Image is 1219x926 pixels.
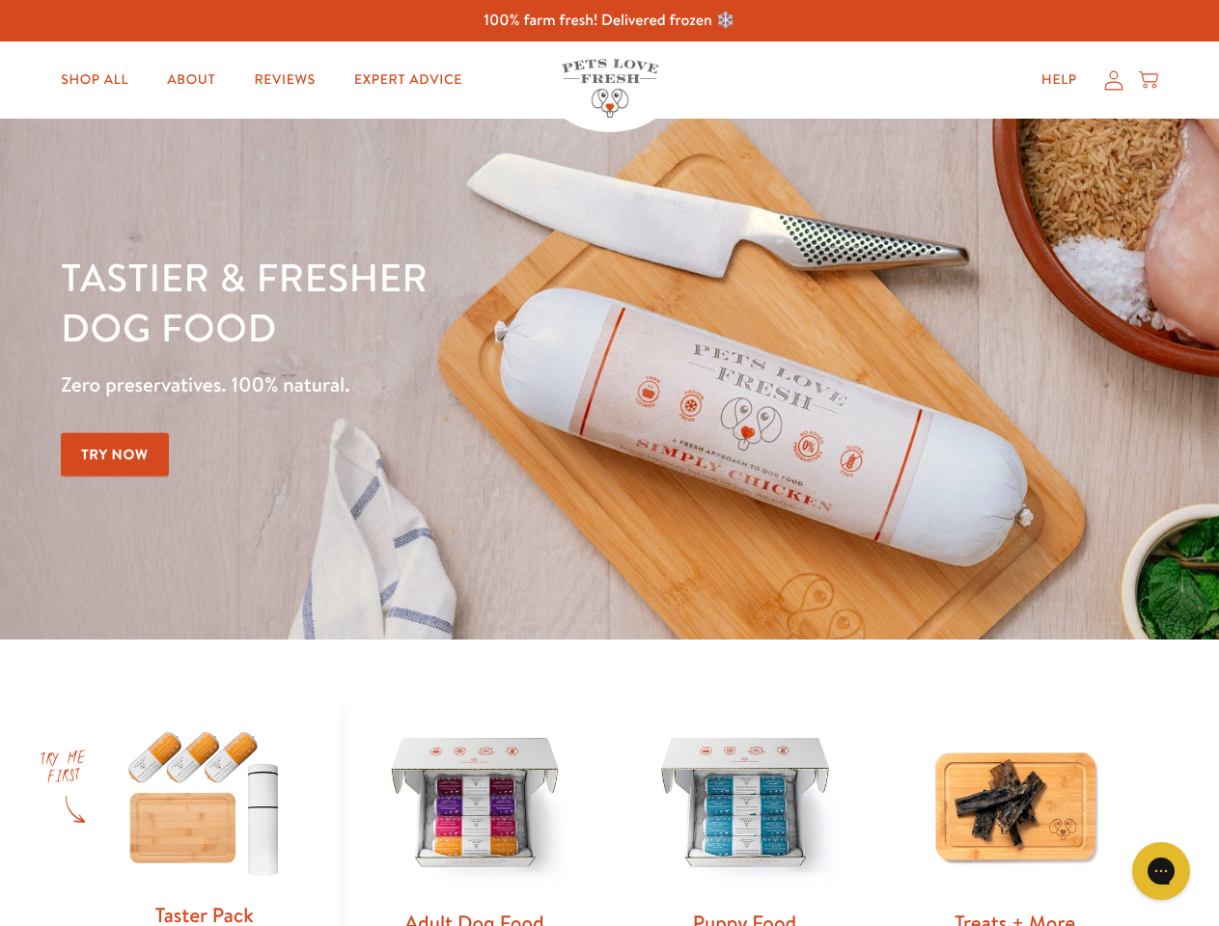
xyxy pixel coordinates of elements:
[562,59,658,118] img: Pets Love Fresh
[238,61,330,99] a: Reviews
[152,61,231,99] a: About
[61,368,792,402] p: Zero preservatives. 100% natural.
[45,61,144,99] a: Shop All
[339,61,478,99] a: Expert Advice
[61,433,169,477] a: Try Now
[61,252,792,352] h1: Tastier & fresher dog food
[1122,835,1200,907] iframe: Gorgias live chat messenger
[1026,61,1093,99] a: Help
